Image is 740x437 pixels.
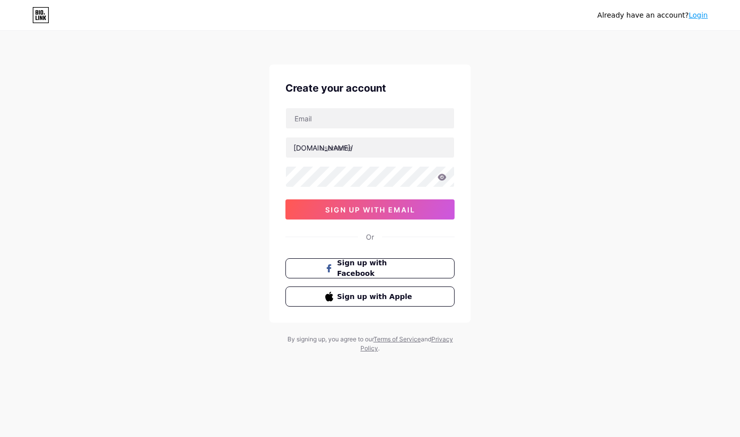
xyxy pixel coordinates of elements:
[598,10,708,21] div: Already have an account?
[689,11,708,19] a: Login
[337,258,415,279] span: Sign up with Facebook
[284,335,456,353] div: By signing up, you agree to our and .
[293,142,353,153] div: [DOMAIN_NAME]/
[286,108,454,128] input: Email
[285,199,455,220] button: sign up with email
[325,205,415,214] span: sign up with email
[286,137,454,158] input: username
[337,292,415,302] span: Sign up with Apple
[366,232,374,242] div: Or
[374,335,421,343] a: Terms of Service
[285,286,455,307] button: Sign up with Apple
[285,258,455,278] button: Sign up with Facebook
[285,81,455,96] div: Create your account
